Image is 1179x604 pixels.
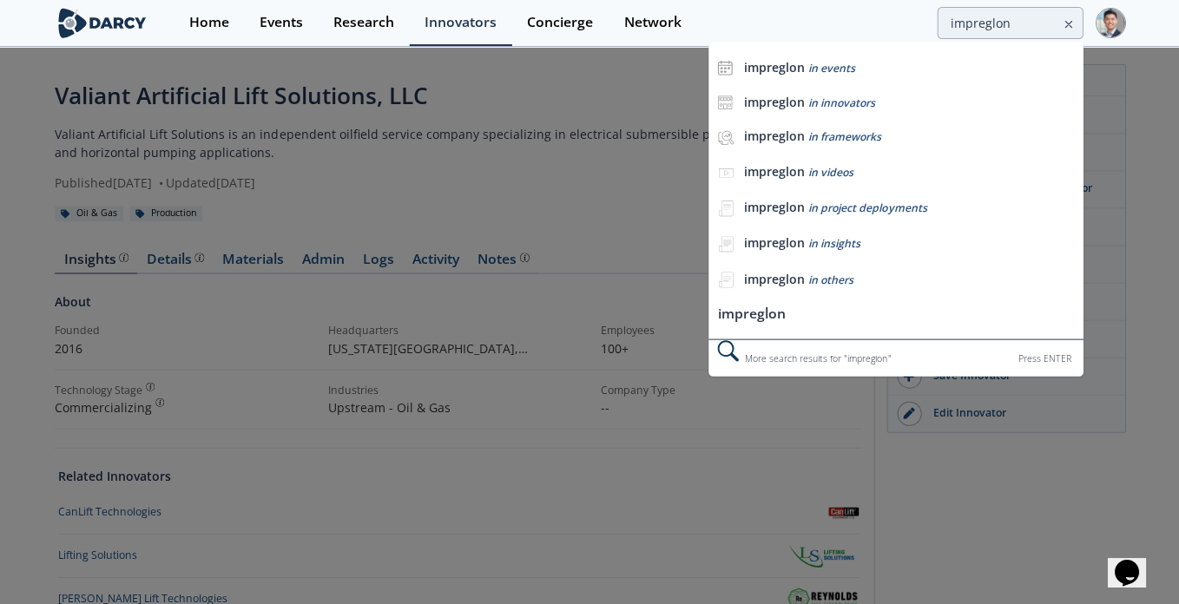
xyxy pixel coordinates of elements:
[743,94,804,110] b: impreglon
[807,61,854,75] span: in events
[424,16,496,30] div: Innovators
[807,129,880,144] span: in frameworks
[807,272,853,286] span: in others
[1017,349,1070,367] div: Press ENTER
[743,270,804,286] b: impreglon
[1094,8,1124,38] img: Profile
[333,16,393,30] div: Research
[188,16,228,30] div: Home
[708,298,1082,330] li: impreglon
[743,59,804,75] b: impreglon
[743,199,804,215] b: impreglon
[708,338,1082,376] div: More search results for " impreglon "
[743,163,804,180] b: impreglon
[716,95,732,110] img: icon
[807,200,925,215] span: in project deployments
[743,234,804,251] b: impreglon
[936,7,1082,39] input: Advanced Search
[743,128,804,144] b: impreglon
[807,165,853,180] span: in videos
[622,16,680,30] div: Network
[807,95,874,110] span: in innovators
[1106,535,1162,587] iframe: chat widget
[55,8,149,38] img: logo-wide.svg
[807,236,860,251] span: in insights
[526,16,592,30] div: Concierge
[716,60,732,75] img: icon
[259,16,302,30] div: Events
